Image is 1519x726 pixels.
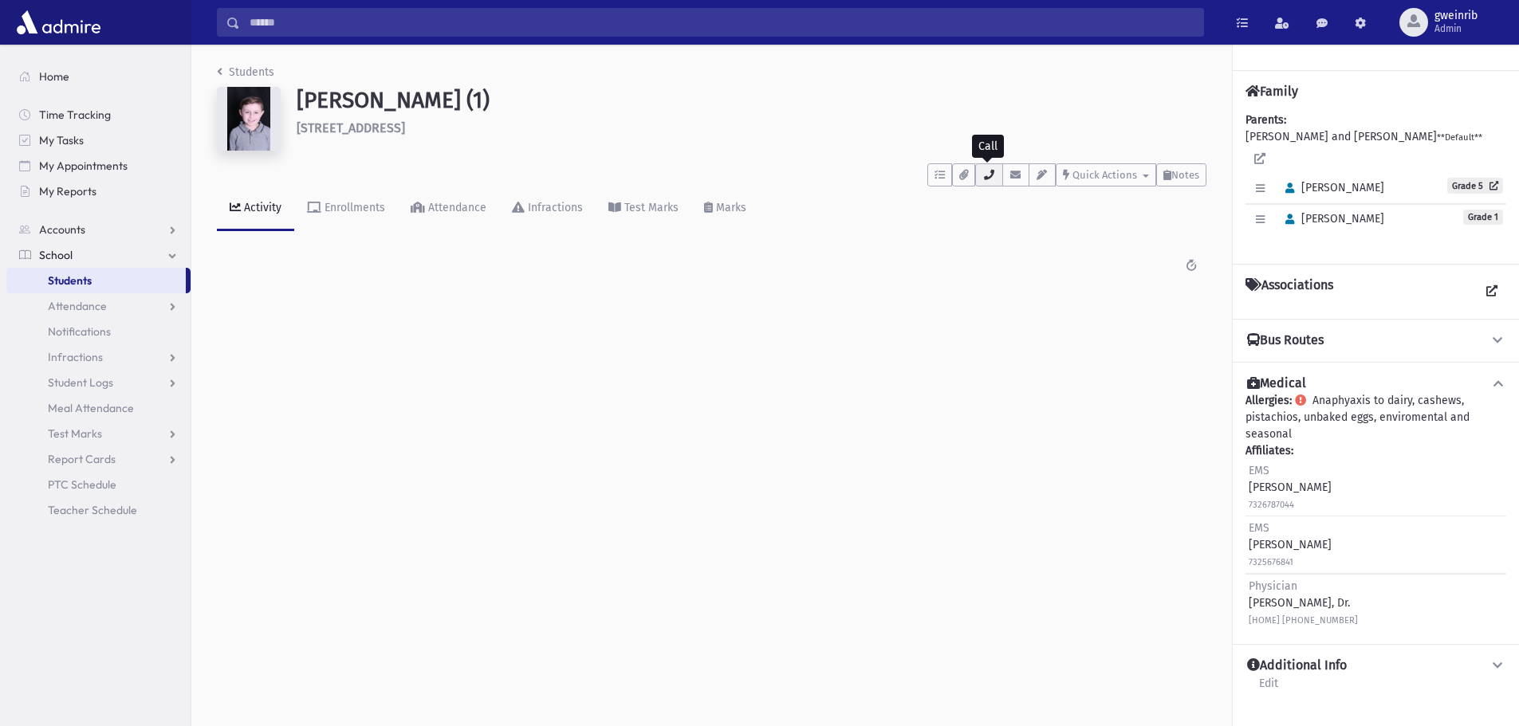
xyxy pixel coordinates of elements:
small: 7325676841 [1249,557,1293,567]
button: Bus Routes [1246,332,1506,349]
a: Grade 5 [1447,178,1503,194]
b: Allergies: [1246,394,1292,407]
a: My Reports [6,179,191,204]
a: Home [6,64,191,89]
div: [PERSON_NAME], Dr. [1249,578,1358,628]
a: My Appointments [6,153,191,179]
a: Test Marks [6,421,191,446]
span: Notes [1171,169,1199,181]
a: Infractions [6,344,191,370]
span: My Appointments [39,159,128,173]
h1: [PERSON_NAME] (1) [297,87,1206,114]
a: My Tasks [6,128,191,153]
a: Infractions [499,186,596,231]
a: PTC Schedule [6,472,191,497]
span: Students [48,273,92,288]
a: Test Marks [596,186,691,231]
a: Attendance [6,293,191,319]
button: Notes [1156,163,1206,186]
div: Call [972,135,1004,158]
span: gweinrib [1434,10,1478,22]
div: [PERSON_NAME] [1249,462,1332,512]
a: Student Logs [6,370,191,395]
b: Parents: [1246,113,1286,127]
div: Attendance [425,201,486,214]
div: Test Marks [621,201,679,214]
a: Students [6,268,186,293]
a: Notifications [6,319,191,344]
small: [HOME] [PHONE_NUMBER] [1249,615,1358,626]
a: Time Tracking [6,102,191,128]
span: Time Tracking [39,108,111,122]
a: Edit [1258,674,1279,703]
b: Affiliates: [1246,444,1293,457]
span: Grade 1 [1463,210,1503,225]
h4: Family [1246,84,1298,99]
h4: Medical [1247,375,1306,392]
a: Activity [217,186,294,231]
h6: [STREET_ADDRESS] [297,120,1206,135]
span: Report Cards [48,452,116,466]
a: Enrollments [294,186,398,231]
nav: breadcrumb [217,64,274,87]
div: [PERSON_NAME] [1249,520,1332,570]
a: School [6,242,191,268]
div: Anaphyaxis to dairy, cashews, pistachios, unbaked eggs, enviromental and seasonal [1246,392,1506,631]
span: [PERSON_NAME] [1278,212,1384,226]
span: [PERSON_NAME] [1278,181,1384,194]
span: Physician [1249,579,1297,593]
span: Teacher Schedule [48,503,137,517]
span: Student Logs [48,375,113,390]
a: Report Cards [6,446,191,472]
span: Accounts [39,222,85,237]
span: School [39,248,73,262]
a: Marks [691,186,759,231]
div: Activity [241,201,281,214]
a: View all Associations [1478,277,1506,306]
a: Teacher Schedule [6,497,191,523]
a: Accounts [6,217,191,242]
span: EMS [1249,521,1269,535]
button: Additional Info [1246,657,1506,674]
span: Meal Attendance [48,401,134,415]
div: Marks [713,201,746,214]
span: Attendance [48,299,107,313]
span: EMS [1249,464,1269,477]
img: AdmirePro [13,6,104,38]
button: Medical [1246,375,1506,392]
span: My Reports [39,184,96,198]
a: Students [217,65,274,79]
span: Home [39,69,69,84]
a: Attendance [398,186,499,231]
h4: Bus Routes [1247,332,1324,349]
span: Admin [1434,22,1478,35]
span: Test Marks [48,426,102,441]
small: 7326787044 [1249,500,1294,510]
input: Search [240,8,1203,37]
span: PTC Schedule [48,477,116,492]
div: Infractions [525,201,583,214]
button: Quick Actions [1056,163,1156,186]
h4: Associations [1246,277,1333,306]
div: Enrollments [321,201,385,214]
span: Quick Actions [1072,169,1137,181]
h4: Additional Info [1247,657,1347,674]
div: [PERSON_NAME] and [PERSON_NAME] [1246,112,1506,251]
a: Meal Attendance [6,395,191,421]
span: Infractions [48,350,103,364]
span: Notifications [48,324,111,339]
span: My Tasks [39,133,84,147]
